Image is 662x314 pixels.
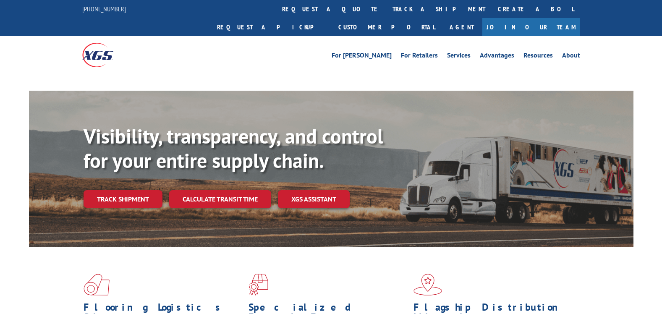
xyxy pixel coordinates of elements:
[562,52,580,61] a: About
[84,123,383,173] b: Visibility, transparency, and control for your entire supply chain.
[84,274,110,296] img: xgs-icon-total-supply-chain-intelligence-red
[332,52,392,61] a: For [PERSON_NAME]
[401,52,438,61] a: For Retailers
[413,274,442,296] img: xgs-icon-flagship-distribution-model-red
[169,190,271,208] a: Calculate transit time
[482,18,580,36] a: Join Our Team
[278,190,350,208] a: XGS ASSISTANT
[480,52,514,61] a: Advantages
[447,52,471,61] a: Services
[441,18,482,36] a: Agent
[249,274,268,296] img: xgs-icon-focused-on-flooring-red
[84,190,162,208] a: Track shipment
[82,5,126,13] a: [PHONE_NUMBER]
[332,18,441,36] a: Customer Portal
[211,18,332,36] a: Request a pickup
[523,52,553,61] a: Resources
